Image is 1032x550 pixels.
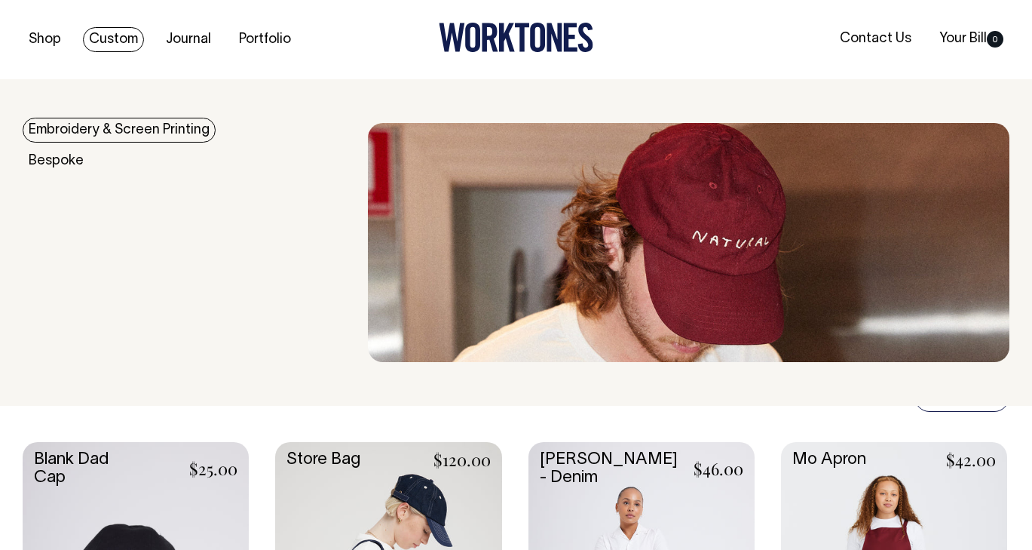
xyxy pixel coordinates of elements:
[834,26,917,51] a: Contact Us
[83,27,144,52] a: Custom
[23,149,90,174] a: Bespoke
[233,27,297,52] a: Portfolio
[926,388,975,406] span: Sort By
[160,27,217,52] a: Journal
[23,27,67,52] a: Shop
[933,26,1009,51] a: Your Bill0
[987,31,1003,48] span: 0
[368,123,1009,362] img: embroidery & Screen Printing
[23,118,216,143] a: Embroidery & Screen Printing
